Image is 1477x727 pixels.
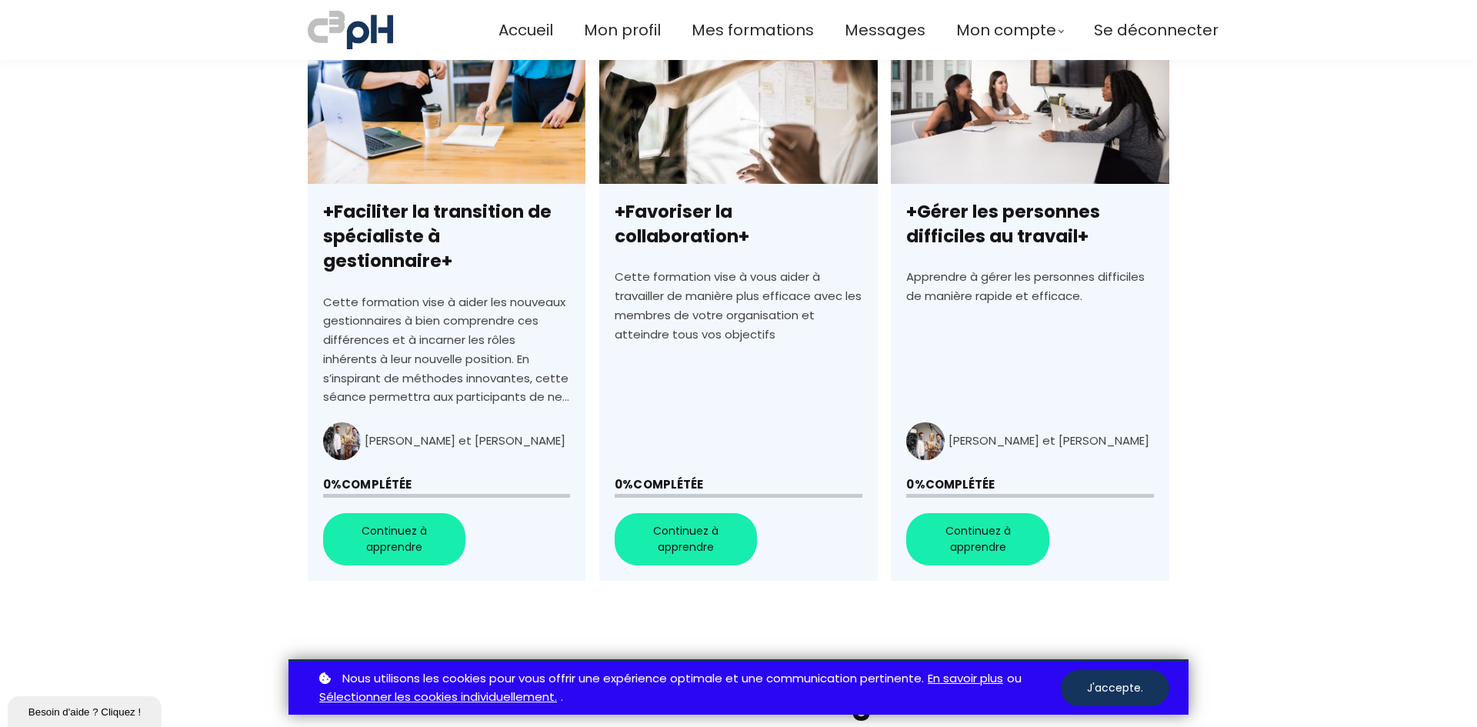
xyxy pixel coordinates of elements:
[584,18,661,43] a: Mon profil
[342,669,924,689] span: Nous utilisons les cookies pour vous offrir une expérience optimale et une communication pertinente.
[308,685,1169,722] h1: Parcours de formation sans coaching
[498,18,553,43] a: Accueil
[1061,670,1169,706] button: J'accepte.
[1094,18,1219,43] a: Se déconnecter
[319,688,557,707] a: Sélectionner les cookies individuellement.
[956,18,1056,43] span: Mon compte
[692,18,814,43] a: Mes formations
[845,18,925,43] a: Messages
[8,693,165,727] iframe: chat widget
[308,8,393,52] img: a70bc7685e0efc0bd0b04b3506828469.jpeg
[928,669,1003,689] a: En savoir plus
[315,669,1061,708] p: ou .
